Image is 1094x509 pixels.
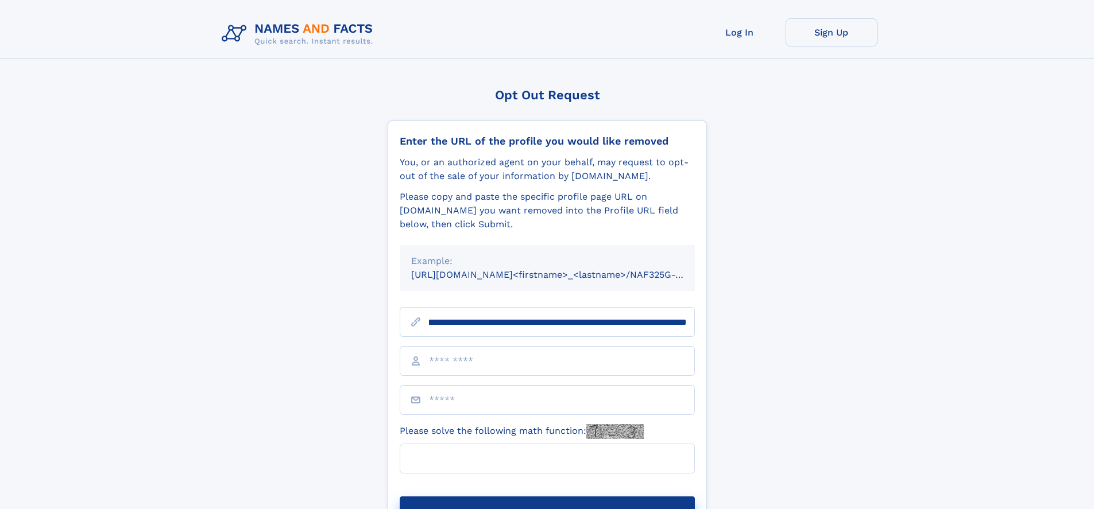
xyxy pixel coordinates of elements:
[400,190,695,231] div: Please copy and paste the specific profile page URL on [DOMAIN_NAME] you want removed into the Pr...
[786,18,877,46] a: Sign Up
[694,18,786,46] a: Log In
[217,18,382,49] img: Logo Names and Facts
[388,88,707,102] div: Opt Out Request
[400,156,695,183] div: You, or an authorized agent on your behalf, may request to opt-out of the sale of your informatio...
[411,269,717,280] small: [URL][DOMAIN_NAME]<firstname>_<lastname>/NAF325G-xxxxxxxx
[400,424,644,439] label: Please solve the following math function:
[411,254,683,268] div: Example:
[400,135,695,147] div: Enter the URL of the profile you would like removed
